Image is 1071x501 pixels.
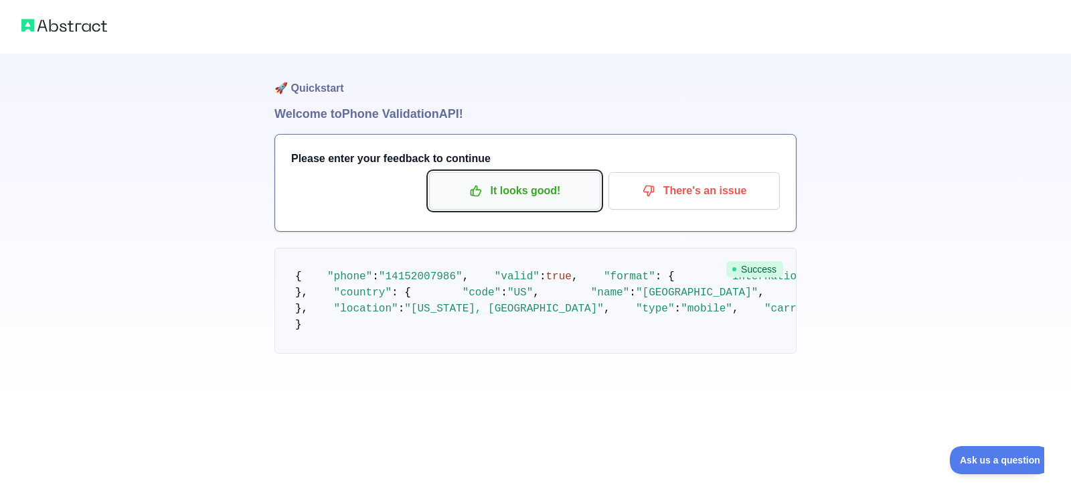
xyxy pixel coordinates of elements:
p: It looks good! [439,180,590,202]
p: There's an issue [619,180,770,202]
h3: Please enter your feedback to continue [291,151,780,167]
span: : [398,303,405,315]
span: "name" [591,287,630,299]
span: Success [726,261,783,277]
span: : [501,287,507,299]
span: "location" [334,303,398,315]
span: , [533,287,540,299]
span: , [732,303,739,315]
span: : { [655,271,675,283]
span: "format" [604,271,655,283]
span: "phone" [327,271,372,283]
button: There's an issue [608,172,780,210]
span: "US" [507,287,533,299]
img: Abstract logo [21,16,107,35]
span: : [629,287,636,299]
button: It looks good! [429,172,600,210]
span: "code" [463,287,501,299]
iframe: Toggle Customer Support [950,446,1044,474]
span: "mobile" [681,303,732,315]
span: "international" [726,271,822,283]
span: : { [392,287,411,299]
span: , [572,271,578,283]
h1: Welcome to Phone Validation API! [274,104,797,123]
span: "type" [636,303,675,315]
span: : [540,271,546,283]
span: : [372,271,379,283]
span: "[US_STATE], [GEOGRAPHIC_DATA]" [404,303,604,315]
span: "14152007986" [379,271,463,283]
span: : [675,303,681,315]
span: "country" [334,287,392,299]
span: "carrier" [764,303,822,315]
span: "valid" [495,271,540,283]
h1: 🚀 Quickstart [274,54,797,104]
span: { [295,271,302,283]
span: , [604,303,610,315]
span: , [463,271,469,283]
span: "[GEOGRAPHIC_DATA]" [636,287,758,299]
span: , [758,287,764,299]
span: true [546,271,572,283]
